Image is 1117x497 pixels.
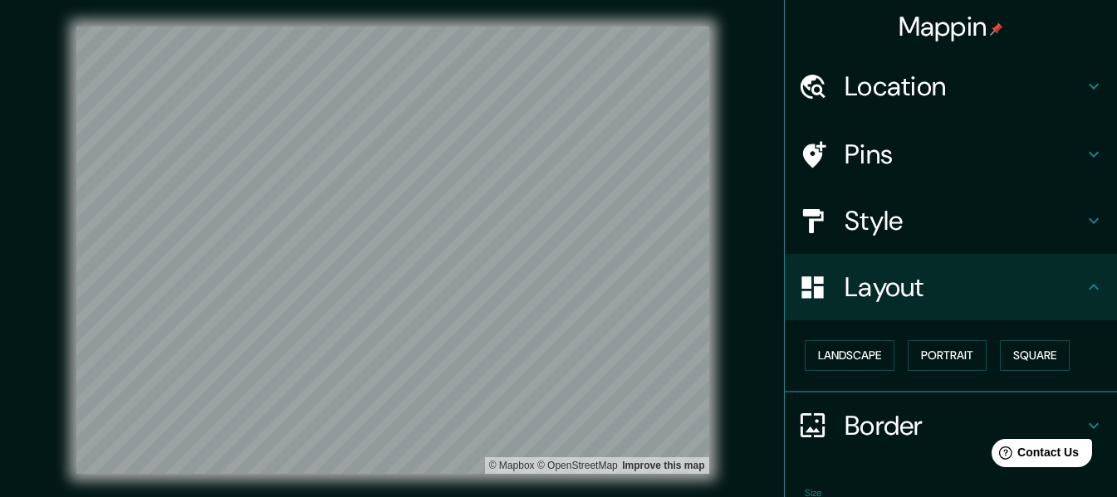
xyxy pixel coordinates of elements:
[785,53,1117,119] div: Location
[845,409,1084,442] h4: Border
[1000,340,1070,371] button: Square
[969,432,1099,479] iframe: Help widget launcher
[845,70,1084,103] h4: Location
[489,460,535,471] a: Mapbox
[785,121,1117,188] div: Pins
[622,460,704,471] a: Map feedback
[845,204,1084,237] h4: Style
[845,270,1084,304] h4: Layout
[805,340,894,371] button: Landscape
[785,254,1117,320] div: Layout
[908,340,987,371] button: Portrait
[785,188,1117,254] div: Style
[785,392,1117,459] div: Border
[899,10,1004,43] h4: Mappin
[990,22,1003,36] img: pin-icon.png
[845,138,1084,171] h4: Pins
[537,460,618,471] a: OpenStreetMap
[76,27,709,474] canvas: Map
